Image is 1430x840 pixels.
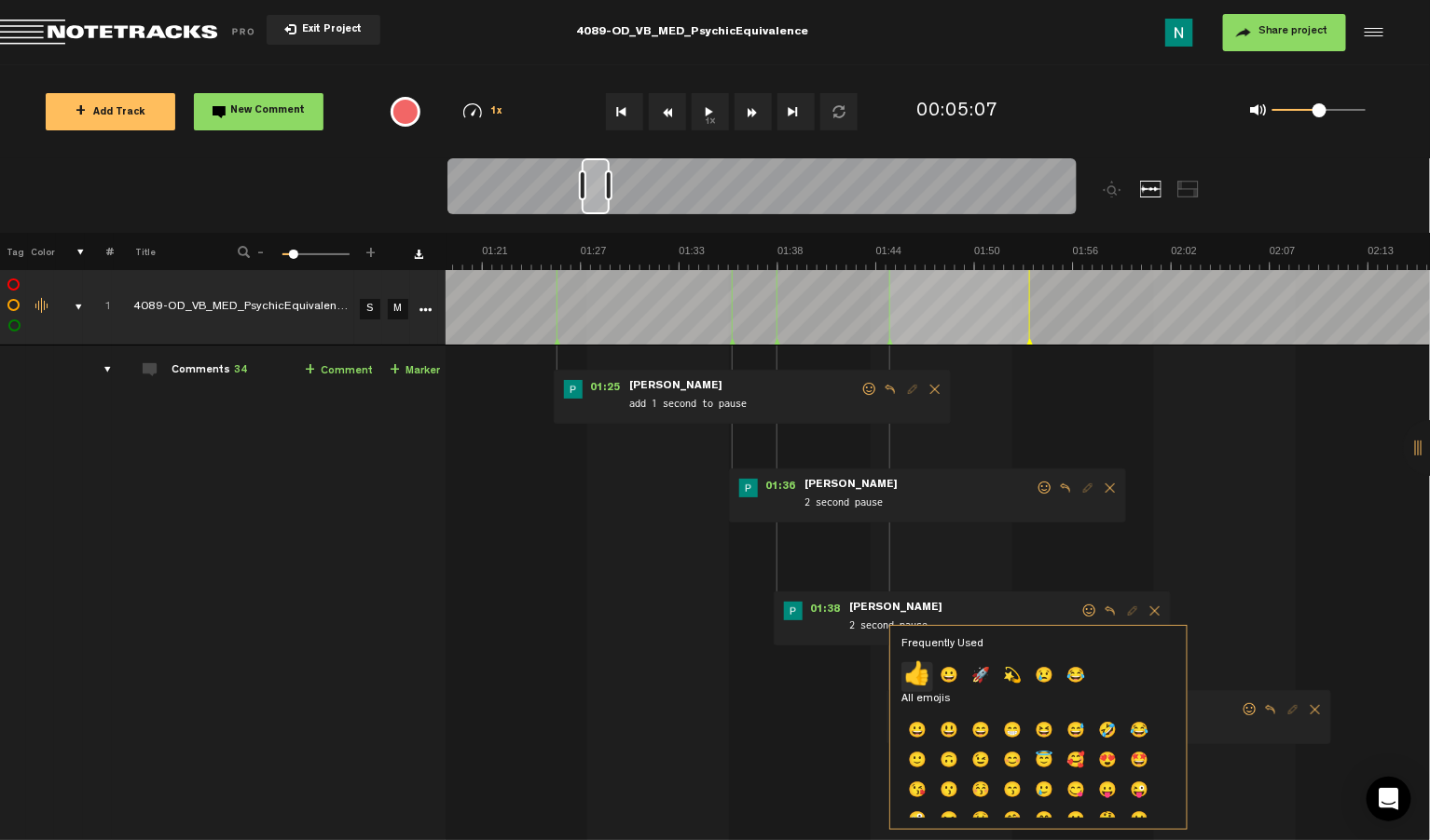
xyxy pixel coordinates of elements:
th: Title [114,233,213,270]
p: 🤣 [1092,717,1123,747]
p: 🤑 [965,806,997,836]
div: comments [86,360,115,379]
span: 34 [234,365,247,376]
p: 😛 [1092,777,1123,806]
a: More [417,300,434,317]
li: 🤔 [1092,806,1123,836]
span: Reply to comment [1099,604,1121,617]
p: 😘 [901,777,933,806]
p: 😍 [1092,747,1123,777]
p: 😃 [933,717,965,747]
span: Edit comment [1077,481,1099,495]
p: 💫 [997,662,1028,692]
span: 01:36 [758,479,803,497]
p: 😂 [1060,662,1092,692]
span: Reply to comment [1054,481,1077,495]
div: Click to change the order number [86,299,115,317]
span: New Comment [231,106,306,116]
a: Comment [305,360,373,382]
button: 1x [692,93,729,130]
span: Delete comment [1144,604,1166,617]
div: Comments [172,363,247,379]
p: 😙 [997,777,1028,806]
span: Reply to comment [1259,703,1282,716]
p: 😄 [965,717,997,747]
span: 1x [490,107,503,117]
p: 🥰 [1060,747,1092,777]
a: Download comments [414,250,423,259]
li: 😆 [1028,717,1060,747]
div: 00:05:07 [917,99,999,126]
p: 🤩 [1123,747,1155,777]
div: Open Intercom Messenger [1367,777,1411,821]
span: + [390,363,400,378]
td: Click to change the order number 1 [83,270,112,345]
span: 01:25 [583,380,627,399]
span: Delete comment [1099,481,1121,495]
span: [PERSON_NAME] [847,602,944,615]
span: - [254,244,268,255]
span: [PERSON_NAME] [803,479,900,492]
p: 👍 [901,662,933,692]
p: 🤪 [901,806,933,836]
p: 😚 [965,777,997,806]
span: Delete comment [924,383,946,396]
div: Frequently Used [901,637,1176,653]
li: 🤫 [1060,806,1092,836]
div: 1x [438,103,528,119]
span: [PERSON_NAME] [627,380,724,393]
span: + [305,363,315,378]
p: 😋 [1060,777,1092,806]
button: Loop [820,93,858,130]
span: Add Track [76,108,145,118]
img: ACg8ocK2_7AM7z2z6jSroFv8AAIBqvSsYiLxF7dFzk16-E4UVv09gA=s96-c [564,380,583,399]
span: 2 second pause [847,616,1080,637]
div: Click to edit the title [133,299,376,318]
p: 😇 [1028,747,1060,777]
p: 😜 [1123,777,1155,806]
p: 🤗 [997,806,1028,836]
th: Color [28,233,56,270]
button: +Add Track [46,93,175,130]
span: Delete comment [1304,703,1327,716]
p: 🙃 [933,747,965,777]
td: comments, stamps & drawings [54,270,83,345]
img: ACg8ocK2_7AM7z2z6jSroFv8AAIBqvSsYiLxF7dFzk16-E4UVv09gA=s96-c [739,479,758,497]
p: 😂 [1123,717,1155,747]
p: 😝 [933,806,965,836]
span: Exit Project [296,25,362,35]
p: 😀 [901,717,933,747]
button: Go to end [777,93,815,130]
img: speedometer.svg [463,103,482,118]
span: Edit comment [1282,703,1304,716]
p: 🤭 [1028,806,1060,836]
span: + [364,244,378,255]
li: 🚀 [965,662,997,692]
button: Go to beginning [606,93,643,130]
span: add 1 second to pause [627,395,860,415]
p: 😗 [933,777,965,806]
li: 😉 [965,747,997,777]
li: 😀 [933,662,965,692]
